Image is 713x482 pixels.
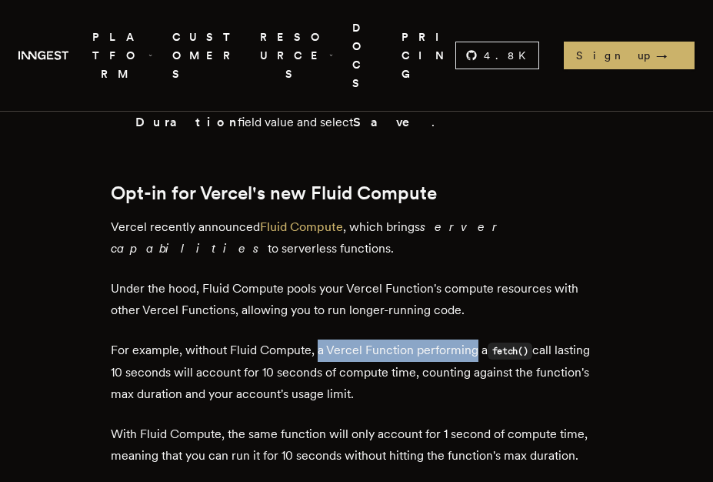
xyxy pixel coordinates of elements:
[111,182,603,204] h2: Opt-in for Vercel's new Fluid Compute
[260,219,343,234] a: Fluid Compute
[87,18,154,92] button: PLATFORM
[172,18,242,92] a: CUSTOMERS
[484,48,535,63] span: 4.8 K
[401,18,455,92] a: PRICING
[488,343,533,360] code: fetch()
[111,278,603,321] p: Under the hood, Fluid Compute pools your Vercel Function's compute resources with other Vercel Fu...
[656,48,682,63] span: →
[352,18,383,92] a: DOCS
[87,28,154,84] span: PLATFORM
[353,115,431,129] strong: Save
[111,216,603,259] p: Vercel recently announced , which brings to serverless functions.
[259,18,334,92] button: RESOURCES
[111,340,603,405] p: For example, without Fluid Compute, a Vercel Function performing a call lasting 10 seconds will a...
[564,42,695,69] a: Sign up
[111,423,603,467] p: With Fluid Compute, the same function will only account for 1 second of compute time, meaning tha...
[259,28,334,84] span: RESOURCES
